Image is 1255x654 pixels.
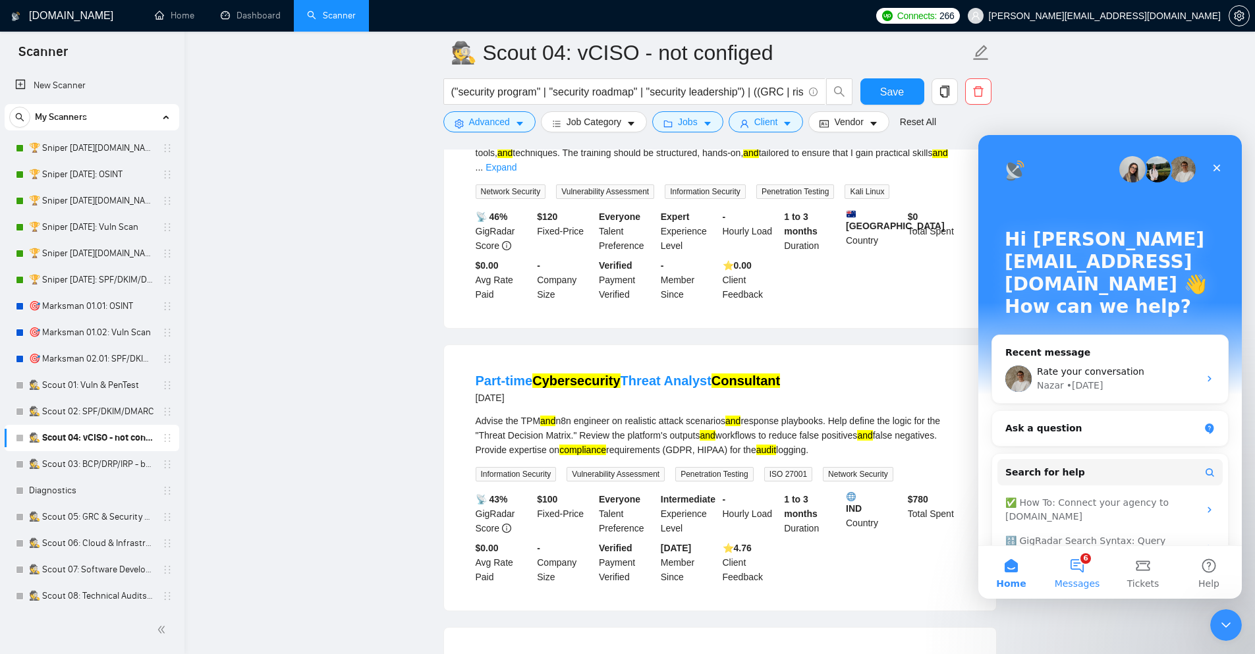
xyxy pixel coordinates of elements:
button: delete [965,78,991,105]
b: - [661,260,664,271]
button: userClientcaret-down [729,111,804,132]
span: info-circle [502,524,511,533]
input: Search Freelance Jobs... [451,84,803,100]
span: info-circle [809,88,818,96]
b: $0.00 [476,543,499,553]
a: 🕵️ Scout 02: SPF/DKIM/DMARC [29,398,154,425]
img: 🇦🇺 [847,209,856,219]
span: setting [455,119,464,128]
span: Penetration Testing [675,467,754,481]
a: 🎯 Marksman 02.01: SPF/DKIM/DMARC [29,346,154,372]
a: 🕵️ Scout 04: vCISO - not configed [29,425,154,451]
span: 266 [939,9,954,23]
span: copy [932,86,957,97]
span: Network Security [476,184,546,199]
b: 📡 43% [476,494,508,504]
b: - [537,260,540,271]
span: holder [162,301,173,312]
span: idcard [820,119,829,128]
b: $ 100 [537,494,557,504]
span: Advanced [469,115,510,129]
a: setting [1229,11,1250,21]
mark: audit [756,445,776,455]
span: holder [162,327,173,338]
a: 🕵️ Scout 07: Software Development - not configed [29,557,154,583]
a: Part-timeCybersecurityThreat AnalystConsultant [476,373,781,388]
b: Everyone [599,494,640,504]
span: ... [476,162,484,173]
span: Connects: [897,9,937,23]
a: 🎯 Marksman 01.01: OSINT [29,293,154,319]
div: Country [843,209,905,253]
div: Payment Verified [596,541,658,584]
span: Jobs [678,115,698,129]
button: search [9,107,30,128]
a: searchScanner [307,10,356,21]
a: 🏆 Sniper [DATE]: SPF/DKIM/DMARC [29,267,154,293]
div: Fixed-Price [534,492,596,535]
div: GigRadar Score [473,209,535,253]
mark: and [743,148,758,158]
b: Intermediate [661,494,715,504]
input: Scanner name... [451,36,970,69]
span: holder [162,380,173,391]
span: user [971,11,980,20]
div: Hourly Load [720,209,782,253]
span: caret-down [515,119,524,128]
span: Information Security [665,184,746,199]
span: My Scanners [35,104,87,130]
div: Talent Preference [596,492,658,535]
span: Network Security [823,467,893,481]
div: Avg Rate Paid [473,541,535,584]
span: holder [162,354,173,364]
div: Client Feedback [720,541,782,584]
span: Client [754,115,778,129]
span: folder [663,119,673,128]
b: Verified [599,543,632,553]
b: 1 to 3 months [784,494,818,519]
div: Total Spent [905,209,967,253]
span: holder [162,169,173,180]
div: Fixed-Price [534,209,596,253]
b: - [723,211,726,222]
iframe: Intercom live chat [1210,609,1242,641]
a: 🕵️ Scout 05: GRC & Security Program - not configed [29,504,154,530]
div: Company Size [534,541,596,584]
div: Experience Level [658,492,720,535]
b: IND [846,492,903,514]
a: Expand [486,162,516,173]
span: caret-down [703,119,712,128]
span: holder [162,485,173,496]
span: holder [162,143,173,153]
button: setting [1229,5,1250,26]
b: [GEOGRAPHIC_DATA] [846,209,945,231]
span: holder [162,222,173,232]
a: 🕵️ Scout 08: Technical Audits & Assessments - not configed [29,583,154,609]
mark: and [857,430,872,441]
b: ⭐️ 0.00 [723,260,752,271]
a: 🕵️ Scout 01: Vuln & PenTest [29,372,154,398]
b: $ 0 [908,211,918,222]
div: Country [843,492,905,535]
span: setting [1229,11,1249,21]
span: Vulnerability Assessment [567,467,665,481]
a: 🎯 Marksman 01.02: Vuln Scan [29,319,154,346]
span: holder [162,512,173,522]
span: info-circle [502,241,511,250]
div: Hourly Load [720,492,782,535]
span: Save [880,84,904,100]
mark: Cybersecurity [532,373,620,388]
span: caret-down [783,119,792,128]
mark: and [725,416,740,426]
span: holder [162,538,173,549]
